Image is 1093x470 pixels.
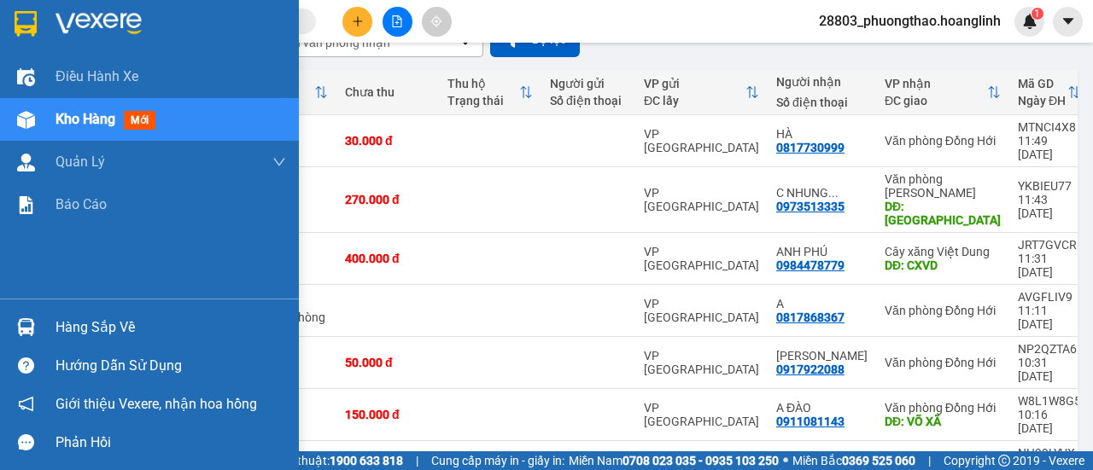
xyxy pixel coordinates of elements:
span: file-add [391,15,403,27]
div: Thu hộ [447,77,519,90]
div: Cây xăng Việt Dung [885,245,1001,258]
span: mới [124,111,155,130]
span: Cung cấp máy in - giấy in: [431,451,564,470]
span: | [928,451,931,470]
div: Hàng sắp về [56,315,286,340]
button: plus [342,7,372,37]
div: Văn phòng Đồng Hới [885,356,1001,369]
img: warehouse-icon [17,318,35,336]
strong: 0708 023 035 - 0935 103 250 [622,454,779,467]
div: 10:16 [DATE] [1018,408,1081,435]
button: file-add [383,7,412,37]
img: warehouse-icon [17,111,35,129]
span: plus [352,15,364,27]
div: W8L1W8G5 [1018,394,1081,408]
div: Văn phòng Đồng Hới [885,304,1001,317]
span: notification [18,396,34,412]
img: warehouse-icon [17,68,35,86]
div: DĐ: CXVD [885,258,1001,272]
span: | [416,451,418,470]
button: aim [422,7,452,37]
div: VP nhận [885,77,987,90]
span: ... [828,186,839,200]
span: copyright [998,455,1010,467]
div: Văn phòng Đồng Hới [885,134,1001,148]
div: 0984478779 [776,258,845,272]
div: VP [GEOGRAPHIC_DATA] [644,245,759,272]
div: 0911081143 [776,415,845,428]
span: Hỗ trợ kỹ thuật: [246,451,403,470]
div: 0973513335 [776,200,845,213]
div: Văn phòng Đồng Hới [885,401,1001,415]
div: 30.000 đ [345,134,430,148]
span: Báo cáo [56,194,107,215]
div: 150.000 đ [345,408,430,421]
strong: 0369 525 060 [842,454,915,467]
div: ANH PHÚ [776,245,868,258]
div: NP2QZTA6 [1018,342,1081,356]
img: logo-vxr [15,11,37,37]
div: Người gửi [550,77,627,90]
sup: 1 [1032,8,1043,20]
div: 11:49 [DATE] [1018,134,1081,161]
span: message [18,434,34,450]
th: Toggle SortBy [876,70,1009,115]
div: Văn phòng [PERSON_NAME] [885,172,1001,200]
span: down [272,155,286,169]
span: Kho hàng [56,111,115,127]
div: 400.000 đ [345,252,430,265]
strong: 1900 633 818 [330,454,403,467]
span: caret-down [1061,14,1076,29]
div: Người nhận [776,75,868,89]
div: VP [GEOGRAPHIC_DATA] [644,401,759,428]
div: Mã GD [1018,77,1067,90]
div: VP gửi [644,77,745,90]
div: HÀ [776,127,868,141]
div: YKBIEU77 [1018,179,1081,193]
span: 28803_phuongthao.hoanglinh [805,10,1014,32]
div: VP [GEOGRAPHIC_DATA] [644,127,759,154]
span: Điều hành xe [56,66,138,87]
div: Trạng thái [447,94,519,107]
img: icon-new-feature [1022,14,1037,29]
div: Số điện thoại [550,94,627,107]
div: Hướng dẫn sử dụng [56,353,286,379]
span: 1 [1034,8,1040,20]
div: VP [GEOGRAPHIC_DATA] [644,186,759,213]
div: 11:31 [DATE] [1018,252,1081,279]
th: Toggle SortBy [439,70,541,115]
img: warehouse-icon [17,154,35,171]
div: 11:43 [DATE] [1018,193,1081,220]
div: ĐC lấy [644,94,745,107]
div: MTNCI4X8 [1018,120,1081,134]
div: 0817868367 [776,310,845,324]
div: 50.000 đ [345,356,430,369]
th: Toggle SortBy [635,70,768,115]
div: JRT7GVCR [1018,238,1081,252]
span: aim [430,15,442,27]
span: Giới thiệu Vexere, nhận hoa hồng [56,393,257,415]
div: DĐ: KIẾN GIANG [885,200,1001,227]
span: Miền Nam [569,451,779,470]
span: question-circle [18,357,34,374]
div: NH99LYUX [1018,446,1081,460]
th: Toggle SortBy [1009,70,1090,115]
button: caret-down [1053,7,1083,37]
div: Số điện thoại [776,96,868,109]
div: A ĐÀO [776,401,868,415]
div: VP [GEOGRAPHIC_DATA] [644,349,759,376]
div: Phản hồi [56,430,286,455]
span: ⚪️ [783,457,788,464]
div: THÙY ANH [776,349,868,363]
div: C NHUNG HUYỀN [776,186,868,200]
img: solution-icon [17,196,35,214]
div: ĐC giao [885,94,987,107]
div: DĐ: VÕ XÃ [885,415,1001,428]
div: 270.000 đ [345,193,430,206]
div: 0817730999 [776,141,845,154]
span: Quản Lý [56,151,105,172]
div: Chưa thu [345,85,430,99]
span: Miền Bắc [792,451,915,470]
div: 10:31 [DATE] [1018,356,1081,383]
div: 0917922088 [776,363,845,376]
